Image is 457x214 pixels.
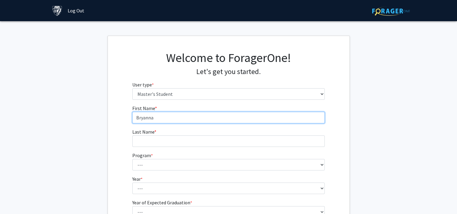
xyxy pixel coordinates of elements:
h4: Let's get you started. [132,67,325,76]
label: Year of Expected Graduation [132,199,192,206]
h1: Welcome to ForagerOne! [132,50,325,65]
img: Johns Hopkins University Logo [52,5,63,16]
iframe: Chat [5,187,26,209]
span: Last Name [132,129,154,135]
label: Year [132,175,143,183]
span: First Name [132,105,155,111]
label: User type [132,81,154,88]
img: ForagerOne Logo [372,6,410,16]
label: Program [132,152,153,159]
